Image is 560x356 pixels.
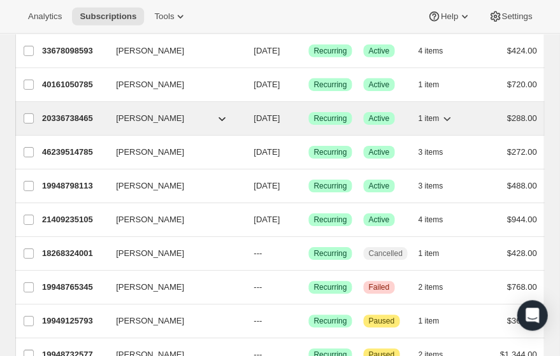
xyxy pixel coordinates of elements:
[313,181,347,191] span: Recurring
[108,311,236,331] button: [PERSON_NAME]
[418,278,457,296] button: 2 items
[368,80,389,90] span: Active
[418,282,443,292] span: 2 items
[418,316,439,326] span: 1 item
[506,46,536,55] span: $424.00
[418,76,453,94] button: 1 item
[42,180,106,192] p: 19948798113
[418,211,457,229] button: 4 items
[506,147,536,157] span: $272.00
[116,213,184,226] span: [PERSON_NAME]
[418,215,443,225] span: 4 items
[116,146,184,159] span: [PERSON_NAME]
[313,113,347,124] span: Recurring
[116,315,184,327] span: [PERSON_NAME]
[42,213,106,226] p: 21409235105
[506,181,536,190] span: $488.00
[517,300,547,331] div: Open Intercom Messenger
[42,76,536,94] div: 40161050785[PERSON_NAME][DATE]SuccessRecurringSuccessActive1 item$720.00
[254,147,280,157] span: [DATE]
[254,215,280,224] span: [DATE]
[42,211,536,229] div: 21409235105[PERSON_NAME][DATE]SuccessRecurringSuccessActive4 items$944.00
[501,11,532,22] span: Settings
[42,78,106,91] p: 40161050785
[108,176,236,196] button: [PERSON_NAME]
[418,110,453,127] button: 1 item
[108,142,236,162] button: [PERSON_NAME]
[313,46,347,56] span: Recurring
[418,143,457,161] button: 3 items
[72,8,144,25] button: Subscriptions
[108,277,236,297] button: [PERSON_NAME]
[313,282,347,292] span: Recurring
[42,245,536,262] div: 18268324001[PERSON_NAME]---SuccessRecurringCancelled1 item$428.00
[418,181,443,191] span: 3 items
[440,11,457,22] span: Help
[116,281,184,294] span: [PERSON_NAME]
[42,143,536,161] div: 46239514785[PERSON_NAME][DATE]SuccessRecurringSuccessActive3 items$272.00
[418,245,453,262] button: 1 item
[418,248,439,259] span: 1 item
[368,113,389,124] span: Active
[42,146,106,159] p: 46239514785
[368,282,389,292] span: Failed
[42,110,536,127] div: 20336738465[PERSON_NAME][DATE]SuccessRecurringSuccessActive1 item$288.00
[254,113,280,123] span: [DATE]
[154,11,174,22] span: Tools
[254,181,280,190] span: [DATE]
[108,243,236,264] button: [PERSON_NAME]
[147,8,194,25] button: Tools
[108,75,236,95] button: [PERSON_NAME]
[313,248,347,259] span: Recurring
[42,247,106,260] p: 18268324001
[418,312,453,330] button: 1 item
[254,248,262,258] span: ---
[506,316,536,325] span: $366.80
[420,8,478,25] button: Help
[80,11,136,22] span: Subscriptions
[368,215,389,225] span: Active
[116,247,184,260] span: [PERSON_NAME]
[20,8,69,25] button: Analytics
[506,248,536,258] span: $428.00
[108,41,236,61] button: [PERSON_NAME]
[368,316,394,326] span: Paused
[28,11,62,22] span: Analytics
[313,80,347,90] span: Recurring
[254,316,262,325] span: ---
[418,147,443,157] span: 3 items
[42,177,536,195] div: 19948798113[PERSON_NAME][DATE]SuccessRecurringSuccessActive3 items$488.00
[418,46,443,56] span: 4 items
[506,80,536,89] span: $720.00
[42,45,106,57] p: 33678098593
[368,248,402,259] span: Cancelled
[116,78,184,91] span: [PERSON_NAME]
[254,80,280,89] span: [DATE]
[418,113,439,124] span: 1 item
[481,8,540,25] button: Settings
[313,147,347,157] span: Recurring
[42,312,536,330] div: 19949125793[PERSON_NAME]---SuccessRecurringAttentionPaused1 item$366.80
[42,42,536,60] div: 33678098593[PERSON_NAME][DATE]SuccessRecurringSuccessActive4 items$424.00
[108,210,236,230] button: [PERSON_NAME]
[368,147,389,157] span: Active
[254,282,262,292] span: ---
[368,181,389,191] span: Active
[506,282,536,292] span: $768.00
[506,113,536,123] span: $288.00
[116,180,184,192] span: [PERSON_NAME]
[313,215,347,225] span: Recurring
[506,215,536,224] span: $944.00
[418,177,457,195] button: 3 items
[42,315,106,327] p: 19949125793
[116,112,184,125] span: [PERSON_NAME]
[42,278,536,296] div: 19948765345[PERSON_NAME]---SuccessRecurringCriticalFailed2 items$768.00
[418,42,457,60] button: 4 items
[42,281,106,294] p: 19948765345
[42,112,106,125] p: 20336738465
[368,46,389,56] span: Active
[418,80,439,90] span: 1 item
[313,316,347,326] span: Recurring
[108,108,236,129] button: [PERSON_NAME]
[116,45,184,57] span: [PERSON_NAME]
